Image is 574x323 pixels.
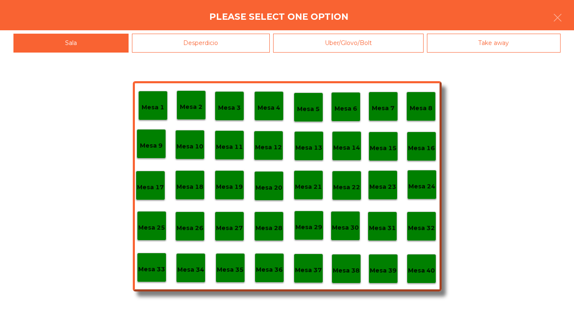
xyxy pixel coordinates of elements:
[132,34,270,53] div: Desperdicio
[410,103,432,113] p: Mesa 8
[176,223,203,233] p: Mesa 26
[137,183,164,192] p: Mesa 17
[273,34,424,53] div: Uber/Glovo/Bolt
[216,182,243,192] p: Mesa 19
[408,223,435,233] p: Mesa 32
[333,266,360,275] p: Mesa 38
[297,104,320,114] p: Mesa 5
[140,141,163,151] p: Mesa 9
[332,223,359,233] p: Mesa 30
[180,102,203,112] p: Mesa 2
[369,223,396,233] p: Mesa 31
[258,103,280,113] p: Mesa 4
[408,182,435,191] p: Mesa 24
[333,143,360,153] p: Mesa 14
[209,11,348,23] h4: Please select one option
[255,143,282,152] p: Mesa 12
[256,265,283,275] p: Mesa 36
[176,142,203,151] p: Mesa 10
[295,265,322,275] p: Mesa 37
[13,34,129,53] div: Sala
[427,34,561,53] div: Take away
[216,223,243,233] p: Mesa 27
[217,265,244,275] p: Mesa 35
[333,183,360,192] p: Mesa 22
[216,142,243,152] p: Mesa 11
[295,143,322,153] p: Mesa 13
[255,223,282,233] p: Mesa 28
[295,222,322,232] p: Mesa 29
[369,182,396,192] p: Mesa 23
[142,103,164,112] p: Mesa 1
[138,223,165,233] p: Mesa 25
[218,103,241,113] p: Mesa 3
[138,265,165,274] p: Mesa 33
[408,143,435,153] p: Mesa 16
[176,182,203,192] p: Mesa 18
[370,266,397,275] p: Mesa 39
[334,104,357,114] p: Mesa 6
[370,143,397,153] p: Mesa 15
[177,265,204,275] p: Mesa 34
[295,182,322,192] p: Mesa 21
[372,103,395,113] p: Mesa 7
[255,183,282,193] p: Mesa 20
[408,266,435,275] p: Mesa 40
